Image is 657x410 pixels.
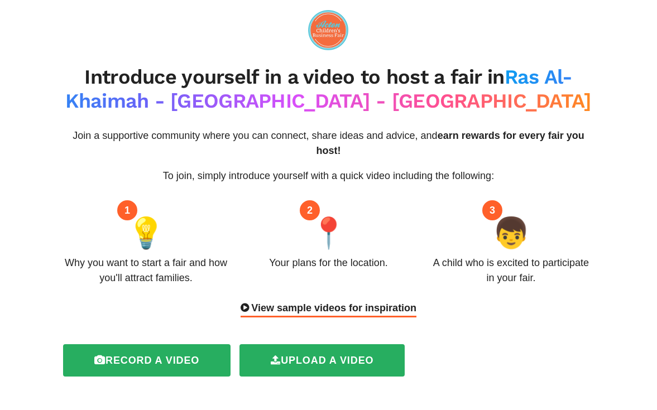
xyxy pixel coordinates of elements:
label: Record a video [63,344,231,377]
img: logo-09e7f61fd0461591446672a45e28a4aa4e3f772ea81a4ddf9c7371a8bcc222a1.png [308,10,348,50]
span: 👦 [492,210,530,255]
span: Ras Al-Khaimah - [GEOGRAPHIC_DATA] - [GEOGRAPHIC_DATA] [65,65,591,113]
span: 💡 [127,210,165,255]
div: Your plans for the location. [269,255,387,271]
h2: Introduce yourself in a video to host a fair in [63,65,594,113]
div: 1 [117,200,137,220]
div: View sample videos for inspiration [241,301,416,317]
span: earn rewards for every fair you host! [316,130,584,156]
label: Upload a video [239,344,405,377]
p: To join, simply introduce yourself with a quick video including the following: [63,168,594,184]
div: A child who is excited to participate in your fair. [428,255,594,286]
div: 2 [300,200,320,220]
div: Why you want to start a fair and how you'll attract families. [63,255,229,286]
span: 📍 [310,210,347,255]
div: 3 [482,200,502,220]
p: Join a supportive community where you can connect, share ideas and advice, and [63,128,594,158]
